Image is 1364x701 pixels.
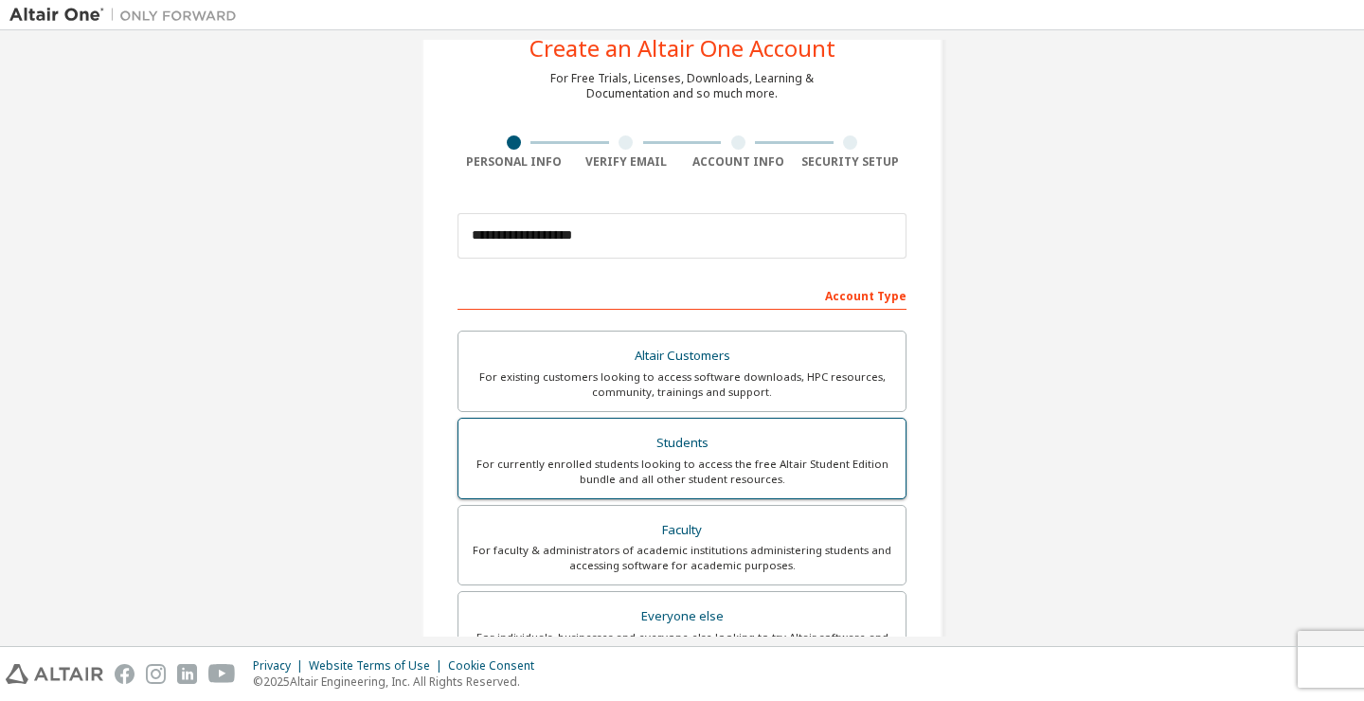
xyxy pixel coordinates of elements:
[448,658,546,674] div: Cookie Consent
[177,664,197,684] img: linkedin.svg
[470,430,894,457] div: Students
[470,517,894,544] div: Faculty
[458,279,906,310] div: Account Type
[253,674,546,690] p: © 2025 Altair Engineering, Inc. All Rights Reserved.
[795,154,907,170] div: Security Setup
[470,343,894,369] div: Altair Customers
[146,664,166,684] img: instagram.svg
[115,664,135,684] img: facebook.svg
[9,6,246,25] img: Altair One
[570,154,683,170] div: Verify Email
[6,664,103,684] img: altair_logo.svg
[253,658,309,674] div: Privacy
[208,664,236,684] img: youtube.svg
[470,457,894,487] div: For currently enrolled students looking to access the free Altair Student Edition bundle and all ...
[550,71,814,101] div: For Free Trials, Licenses, Downloads, Learning & Documentation and so much more.
[470,543,894,573] div: For faculty & administrators of academic institutions administering students and accessing softwa...
[470,630,894,660] div: For individuals, businesses and everyone else looking to try Altair software and explore our prod...
[529,37,835,60] div: Create an Altair One Account
[470,603,894,630] div: Everyone else
[309,658,448,674] div: Website Terms of Use
[458,154,570,170] div: Personal Info
[470,369,894,400] div: For existing customers looking to access software downloads, HPC resources, community, trainings ...
[682,154,795,170] div: Account Info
